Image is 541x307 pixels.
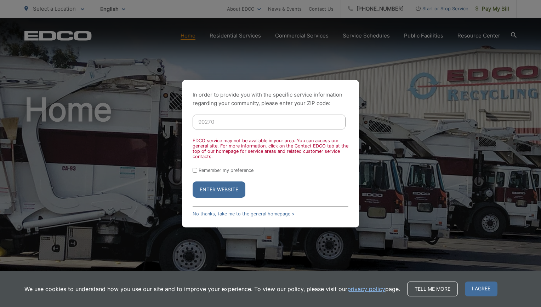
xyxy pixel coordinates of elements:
[407,282,458,296] a: Tell me more
[465,282,497,296] span: I agree
[193,181,245,198] button: Enter Website
[347,285,385,293] a: privacy policy
[199,168,254,173] label: Remember my preference
[193,211,295,216] a: No thanks, take me to the general homepage >
[24,285,400,293] p: We use cookies to understand how you use our site and to improve your experience. To view our pol...
[193,138,348,159] div: EDCO service may not be available in your area. You can access our general site. For more informa...
[193,115,346,129] input: Enter ZIP Code
[193,91,348,108] p: In order to provide you with the specific service information regarding your community, please en...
